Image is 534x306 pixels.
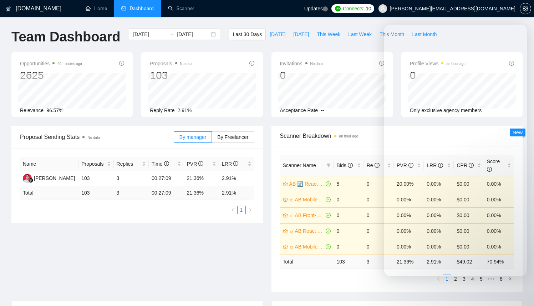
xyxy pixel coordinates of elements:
[364,192,394,207] td: 0
[23,175,75,181] a: AK[PERSON_NAME]
[20,59,82,68] span: Opportunities
[326,181,331,186] span: check-circle
[249,61,254,66] span: info-circle
[326,163,331,167] span: filter
[23,174,32,183] img: AK
[6,3,11,15] img: logo
[229,206,237,214] button: left
[289,180,325,188] a: AB 🔄 React Native Weekdays L
[477,275,485,283] li: 5
[451,275,460,283] li: 2
[246,206,254,214] button: right
[343,5,364,12] span: Connects:
[81,160,105,168] span: Proposals
[229,29,266,40] button: Last 30 Days
[198,161,203,166] span: info-circle
[217,134,248,140] span: By Freelancer
[150,59,192,68] span: Proposals
[339,134,358,138] time: an hour ago
[477,275,485,283] a: 5
[293,30,309,38] span: [DATE]
[325,160,332,171] span: filter
[130,5,154,11] span: Dashboard
[326,197,331,202] span: check-circle
[280,69,323,82] div: 0
[289,196,325,204] a: ☼ AB Mobile Weekdays S
[11,29,120,45] h1: Team Dashboard
[510,282,527,299] iframe: Intercom live chat
[283,162,316,168] span: Scanner Name
[283,229,288,234] span: crown
[28,178,33,183] img: gigradar-bm.png
[78,171,113,186] td: 103
[114,186,149,200] td: 3
[468,275,477,283] li: 4
[364,223,394,239] td: 0
[304,6,323,11] span: Updates
[78,186,113,200] td: 103
[184,186,219,200] td: 21.36 %
[46,107,63,113] span: 96.57%
[177,30,209,38] input: End date
[310,62,323,66] span: No data
[336,162,352,168] span: Bids
[280,59,323,68] span: Invitations
[364,207,394,223] td: 0
[219,186,254,200] td: 2.91 %
[283,244,288,249] span: crown
[270,30,285,38] span: [DATE]
[150,107,174,113] span: Reply Rate
[289,29,313,40] button: [DATE]
[520,6,531,11] span: setting
[280,131,514,140] span: Scanner Breakdown
[334,255,363,269] td: 103
[149,186,184,200] td: 00:27:09
[280,255,334,269] td: Total
[520,3,531,14] button: setting
[133,30,166,38] input: Start date
[178,107,192,113] span: 2.91%
[335,6,341,11] img: upwork-logo.png
[321,107,324,113] span: --
[20,132,174,141] span: Proposal Sending Stats
[460,275,468,283] li: 3
[168,31,174,37] span: to
[231,208,235,212] span: left
[238,206,245,214] a: 1
[179,134,206,140] span: By manager
[20,69,82,82] div: 2625
[86,5,107,11] a: homeHome
[289,227,325,235] a: ☼ AB React Native Weekdays S
[334,192,363,207] td: 0
[237,206,246,214] li: 1
[187,161,204,167] span: PVR
[289,211,325,219] a: ☼ AB Front-End Weekdays L
[150,69,192,82] div: 103
[380,6,385,11] span: user
[364,239,394,255] td: 0
[114,171,149,186] td: 3
[283,181,288,186] span: crown
[364,255,394,269] td: 3
[505,275,514,283] button: right
[114,157,149,171] th: Replies
[364,176,394,192] td: 0
[326,244,331,249] span: check-circle
[460,275,468,283] a: 3
[380,30,404,38] span: This Month
[149,171,184,186] td: 00:27:09
[366,5,371,12] span: 10
[326,229,331,234] span: check-circle
[334,207,363,223] td: 0
[434,275,443,283] button: left
[348,30,372,38] span: Last Week
[87,136,100,140] span: No data
[485,275,497,283] span: •••
[283,213,288,218] span: crown
[379,61,384,66] span: info-circle
[57,62,82,66] time: 40 minutes ago
[375,163,380,168] span: info-circle
[233,30,262,38] span: Last 30 Days
[246,206,254,214] li: Next Page
[348,163,353,168] span: info-circle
